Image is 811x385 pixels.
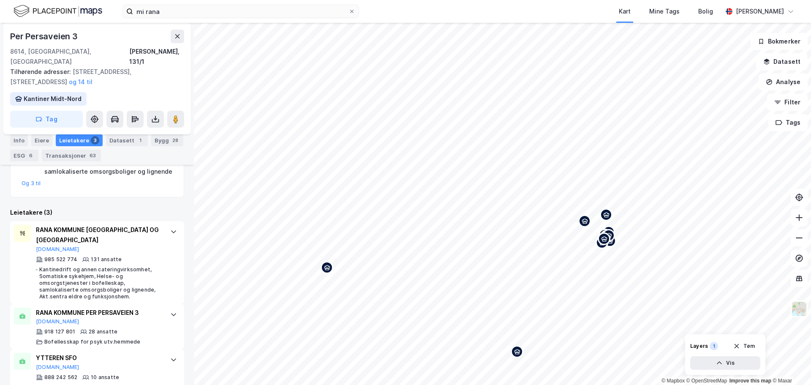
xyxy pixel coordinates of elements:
[10,68,73,75] span: Tilhørende adresser:
[791,301,807,317] img: Z
[698,6,713,16] div: Bolig
[756,53,808,70] button: Datasett
[36,246,79,253] button: [DOMAIN_NAME]
[511,345,523,358] div: Map marker
[600,208,612,221] div: Map marker
[729,378,771,384] a: Improve this map
[36,308,162,318] div: RANA KOMMUNE PER PERSAVEIEN 3
[600,230,613,243] div: Map marker
[602,229,615,242] div: Map marker
[769,344,811,385] div: Kontrollprogram for chat
[599,208,612,221] div: Map marker
[769,344,811,385] iframe: Chat Widget
[136,136,144,145] div: 1
[597,232,610,245] div: Map marker
[22,180,41,187] button: Og 3 til
[44,256,77,263] div: 985 522 774
[768,114,808,131] button: Tags
[10,46,129,67] div: 8614, [GEOGRAPHIC_DATA], [GEOGRAPHIC_DATA]
[91,374,119,381] div: 10 ansatte
[89,328,117,335] div: 28 ansatte
[133,5,348,18] input: Søk på adresse, matrikkel, gårdeiere, leietakere eller personer
[56,134,103,146] div: Leietakere
[14,4,102,19] img: logo.f888ab2527a4732fd821a326f86c7f29.svg
[10,111,83,128] button: Tag
[602,226,615,238] div: Map marker
[129,46,184,67] div: [PERSON_NAME], 131/1
[44,328,75,335] div: 918 127 801
[661,378,685,384] a: Mapbox
[24,94,82,104] div: Kantiner Midt-Nord
[596,236,608,249] div: Map marker
[88,151,98,160] div: 63
[321,261,333,274] div: Map marker
[690,356,760,370] button: Vis
[728,339,760,353] button: Tøm
[649,6,680,16] div: Mine Tags
[619,6,631,16] div: Kart
[44,374,77,381] div: 888 242 562
[690,343,708,350] div: Layers
[10,67,177,87] div: [STREET_ADDRESS], [STREET_ADDRESS]
[31,134,52,146] div: Eiere
[42,150,101,161] div: Transaksjoner
[736,6,784,16] div: [PERSON_NAME]
[710,342,718,350] div: 1
[151,134,183,146] div: Bygg
[598,232,610,245] div: Map marker
[91,136,99,145] div: 3
[36,364,79,371] button: [DOMAIN_NAME]
[27,151,35,160] div: 6
[106,134,148,146] div: Datasett
[10,134,28,146] div: Info
[36,353,162,363] div: YTTEREN SFO
[10,30,79,43] div: Per Persaveien 3
[10,150,38,161] div: ESG
[39,266,162,300] div: Kantinedrift og annen cateringvirksomhet, Somatiske sykehjem, Helse- og omsorgstjenester i bofell...
[767,94,808,111] button: Filter
[686,378,727,384] a: OpenStreetMap
[44,156,173,177] div: Helse- og omsorgstjenester i bofelleskap, samlokaliserte omsorgsboliger og lignende
[36,225,162,245] div: RANA KOMMUNE [GEOGRAPHIC_DATA] OG [GEOGRAPHIC_DATA]
[36,318,79,325] button: [DOMAIN_NAME]
[751,33,808,50] button: Bokmerker
[44,339,141,345] div: Bofellesskap for psyk utv.hemmede
[759,74,808,90] button: Analyse
[599,229,611,241] div: Map marker
[91,256,122,263] div: 131 ansatte
[10,208,184,218] div: Leietakere (3)
[171,136,180,145] div: 28
[578,215,591,227] div: Map marker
